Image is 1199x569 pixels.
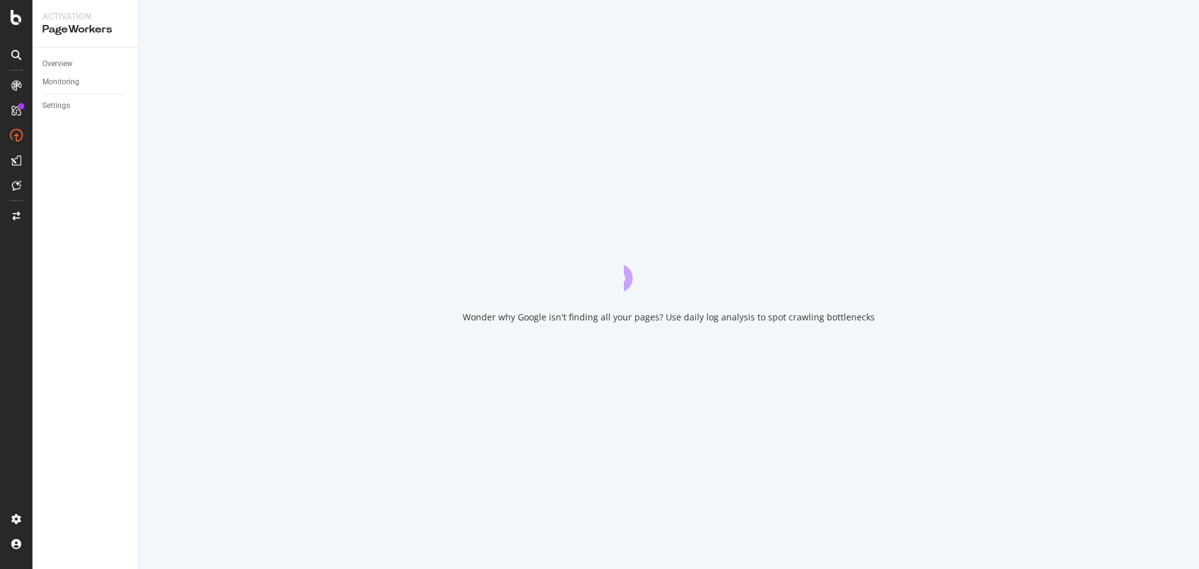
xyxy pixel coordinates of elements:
[42,76,79,89] div: Monitoring
[42,57,129,71] a: Overview
[42,57,72,71] div: Overview
[42,76,129,89] a: Monitoring
[42,99,70,112] div: Settings
[42,99,129,112] a: Settings
[42,22,128,37] div: PageWorkers
[42,10,128,22] div: Activation
[624,246,714,291] div: animation
[463,311,875,324] div: Wonder why Google isn't finding all your pages? Use daily log analysis to spot crawling bottlenecks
